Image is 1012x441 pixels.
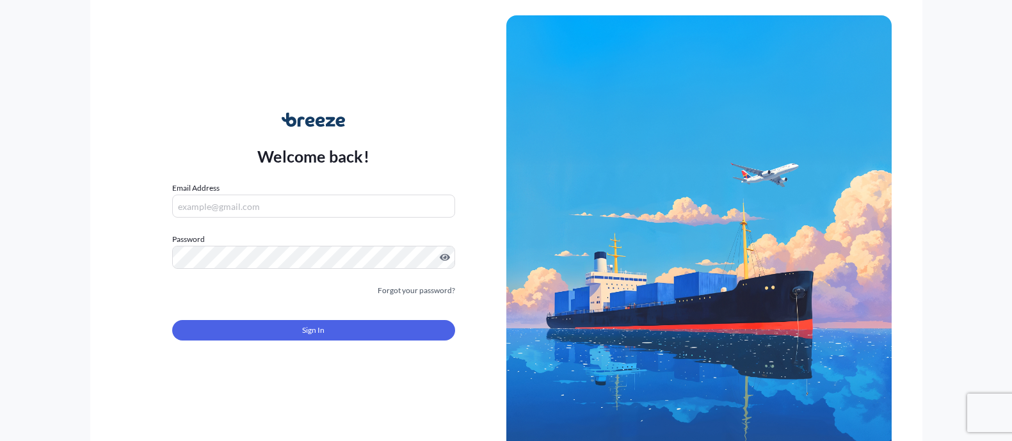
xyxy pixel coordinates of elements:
[257,146,369,166] p: Welcome back!
[172,233,455,246] label: Password
[172,320,455,341] button: Sign In
[172,195,455,218] input: example@gmail.com
[440,252,450,262] button: Show password
[302,324,325,337] span: Sign In
[172,182,220,195] label: Email Address
[378,284,455,297] a: Forgot your password?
